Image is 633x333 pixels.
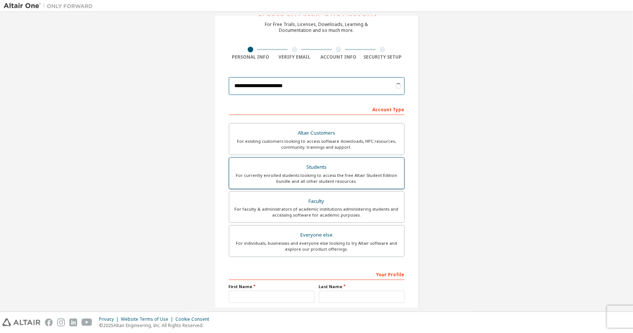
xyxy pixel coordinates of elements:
[257,8,376,17] div: Create an Altair One Account
[234,206,400,218] div: For faculty & administrators of academic institutions administering students and accessing softwa...
[229,307,405,313] label: Job Title
[234,230,400,240] div: Everyone else
[82,319,92,326] img: youtube.svg
[99,316,121,322] div: Privacy
[57,319,65,326] img: instagram.svg
[234,240,400,252] div: For individuals, businesses and everyone else looking to try Altair software and explore our prod...
[45,319,53,326] img: facebook.svg
[229,268,405,280] div: Your Profile
[2,319,40,326] img: altair_logo.svg
[273,54,317,60] div: Verify Email
[317,54,361,60] div: Account Info
[4,2,96,10] img: Altair One
[229,54,273,60] div: Personal Info
[99,322,214,329] p: © 2025 Altair Engineering, Inc. All Rights Reserved.
[175,316,214,322] div: Cookie Consent
[319,284,405,290] label: Last Name
[234,172,400,184] div: For currently enrolled students looking to access the free Altair Student Edition bundle and all ...
[360,54,405,60] div: Security Setup
[265,22,368,33] div: For Free Trials, Licenses, Downloads, Learning & Documentation and so much more.
[234,128,400,138] div: Altair Customers
[229,284,314,290] label: First Name
[234,162,400,172] div: Students
[121,316,175,322] div: Website Terms of Use
[69,319,77,326] img: linkedin.svg
[234,138,400,150] div: For existing customers looking to access software downloads, HPC resources, community, trainings ...
[229,103,405,115] div: Account Type
[234,196,400,207] div: Faculty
